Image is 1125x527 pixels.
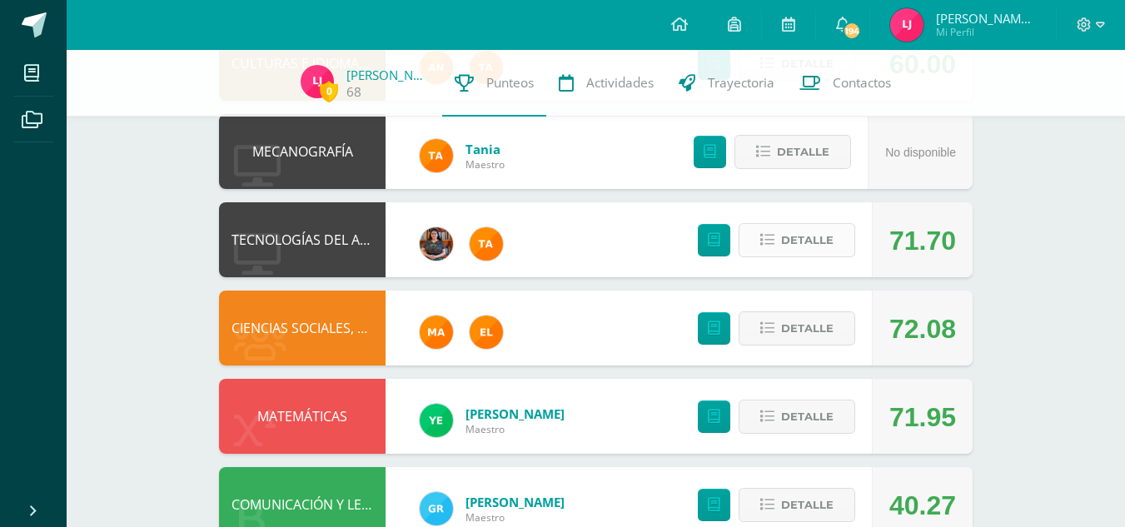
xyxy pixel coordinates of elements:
span: 0 [320,81,338,102]
a: [PERSON_NAME] [465,405,565,422]
img: 266030d5bbfb4fab9f05b9da2ad38396.png [420,316,453,349]
img: feaeb2f9bb45255e229dc5fdac9a9f6b.png [470,227,503,261]
span: Punteos [486,74,534,92]
button: Detalle [739,223,855,257]
span: 194 [843,22,861,40]
span: Detalle [781,401,834,432]
a: Contactos [787,50,903,117]
div: 71.70 [889,203,956,278]
img: 32eae8cc15b3bc7fde5b75f8e3103b6b.png [301,65,334,98]
img: 31c982a1c1d67d3c4d1e96adbf671f86.png [470,316,503,349]
button: Detalle [739,488,855,522]
a: [PERSON_NAME] [465,494,565,510]
a: 68 [346,83,361,101]
a: Trayectoria [666,50,787,117]
span: No disponible [885,146,956,159]
span: Maestro [465,510,565,525]
span: Detalle [777,137,829,167]
img: 60a759e8b02ec95d430434cf0c0a55c7.png [420,227,453,261]
span: Trayectoria [708,74,774,92]
span: Detalle [781,225,834,256]
a: Actividades [546,50,666,117]
span: Contactos [833,74,891,92]
button: Detalle [739,400,855,434]
div: MECANOGRAFÍA [219,114,386,189]
button: Detalle [734,135,851,169]
button: Detalle [739,311,855,346]
img: 47e0c6d4bfe68c431262c1f147c89d8f.png [420,492,453,525]
div: CIENCIAS SOCIALES, FORMACIÓN CIUDADANA E INTERCULTURALIDAD [219,291,386,365]
span: [PERSON_NAME] [PERSON_NAME] [936,10,1036,27]
img: feaeb2f9bb45255e229dc5fdac9a9f6b.png [420,139,453,172]
a: Punteos [442,50,546,117]
div: 71.95 [889,380,956,455]
span: Maestro [465,422,565,436]
div: 72.08 [889,291,956,366]
span: Mi Perfil [936,25,1036,39]
span: Detalle [781,313,834,344]
a: [PERSON_NAME] [346,67,430,83]
img: 32eae8cc15b3bc7fde5b75f8e3103b6b.png [890,8,923,42]
div: TECNOLOGÍAS DEL APRENDIZAJE Y LA COMUNICACIÓN [219,202,386,277]
div: MATEMÁTICAS [219,379,386,454]
img: dfa1fd8186729af5973cf42d94c5b6ba.png [420,404,453,437]
span: Detalle [781,490,834,520]
span: Maestro [465,157,505,172]
a: Tania [465,141,505,157]
span: Actividades [586,74,654,92]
